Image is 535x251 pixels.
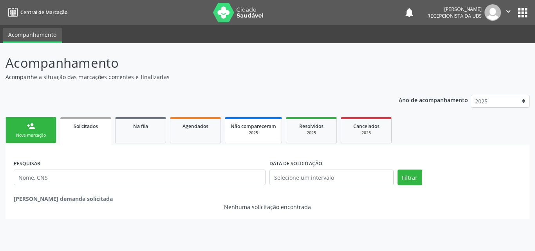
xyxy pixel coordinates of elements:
img: img [484,4,501,21]
input: Selecione um intervalo [269,170,394,185]
span: Resolvidos [299,123,324,130]
p: Ano de acompanhamento [399,95,468,105]
label: DATA DE SOLICITAÇÃO [269,157,322,170]
a: Acompanhamento [3,28,62,43]
span: Não compareceram [231,123,276,130]
input: Nome, CNS [14,170,266,185]
a: Central de Marcação [5,6,67,19]
div: 2025 [231,130,276,136]
p: Acompanhamento [5,53,372,73]
button: apps [516,6,530,20]
div: 2025 [292,130,331,136]
strong: [PERSON_NAME] demanda solicitada [14,195,113,202]
i:  [504,7,513,16]
span: Recepcionista da UBS [427,13,482,19]
div: Nova marcação [11,132,51,138]
div: [PERSON_NAME] [427,6,482,13]
label: PESQUISAR [14,157,40,170]
div: Nenhuma solicitação encontrada [14,203,521,211]
span: Na fila [133,123,148,130]
div: 2025 [347,130,386,136]
button: notifications [404,7,415,18]
div: person_add [27,122,35,130]
button: Filtrar [398,170,422,185]
span: Cancelados [353,123,380,130]
button:  [501,4,516,21]
span: Central de Marcação [20,9,67,16]
span: Agendados [183,123,208,130]
p: Acompanhe a situação das marcações correntes e finalizadas [5,73,372,81]
span: Solicitados [74,123,98,130]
